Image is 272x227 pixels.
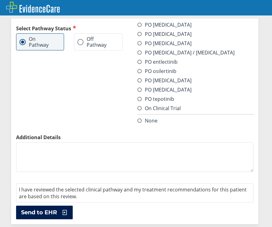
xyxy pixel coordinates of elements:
label: Additional Details [16,134,253,141]
img: EvidenceCare [6,2,60,13]
label: PO tepotinib [137,96,174,102]
label: PO [MEDICAL_DATA] / [MEDICAL_DATA] [137,49,235,56]
label: PO [MEDICAL_DATA] [137,31,192,37]
label: PO osilertinib [137,68,176,75]
label: PO [MEDICAL_DATA] [137,40,192,47]
span: I have reviewed the selected clinical pathway and my treatment recommendations for this patient a... [19,186,247,200]
label: PO entlectinib [137,58,178,65]
label: Off Pathway [77,36,113,48]
label: PO [MEDICAL_DATA] [137,77,192,84]
label: None [137,117,158,124]
label: PO [MEDICAL_DATA] [137,21,192,28]
button: Send to EHR [16,206,73,219]
h2: Select Pathway Status [16,25,132,32]
label: On Pathway [19,36,54,48]
span: Send to EHR [21,209,57,216]
label: PO [MEDICAL_DATA] [137,86,192,93]
label: On Clinical Trial [137,105,181,112]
